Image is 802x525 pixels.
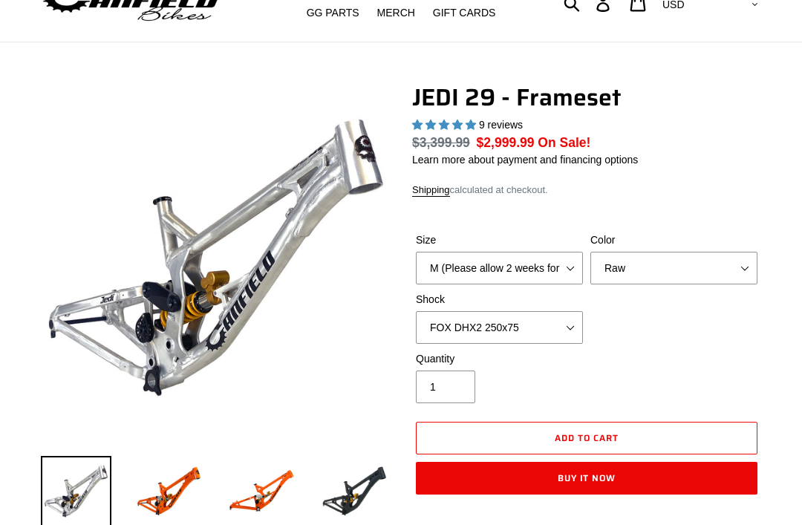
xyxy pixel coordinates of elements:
button: Add to cart [416,422,757,454]
div: calculated at checkout. [412,183,761,198]
a: GG PARTS [299,3,367,23]
label: Shock [416,292,583,307]
span: Add to cart [555,431,619,445]
span: MERCH [377,7,415,19]
a: MERCH [370,3,423,23]
a: GIFT CARDS [426,3,503,23]
label: Color [590,232,757,248]
label: Quantity [416,351,583,367]
span: On Sale! [538,133,590,152]
span: 9 reviews [479,119,523,131]
s: $3,399.99 [412,135,470,150]
label: Size [416,232,583,248]
button: Buy it now [416,462,757,495]
span: $2,999.99 [477,135,535,150]
h1: JEDI 29 - Frameset [412,83,761,111]
span: 5.00 stars [412,119,479,131]
span: GIFT CARDS [433,7,496,19]
a: Shipping [412,184,450,197]
span: GG PARTS [307,7,359,19]
img: JEDI 29 - Frameset [44,86,387,429]
a: Learn more about payment and financing options [412,154,638,166]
